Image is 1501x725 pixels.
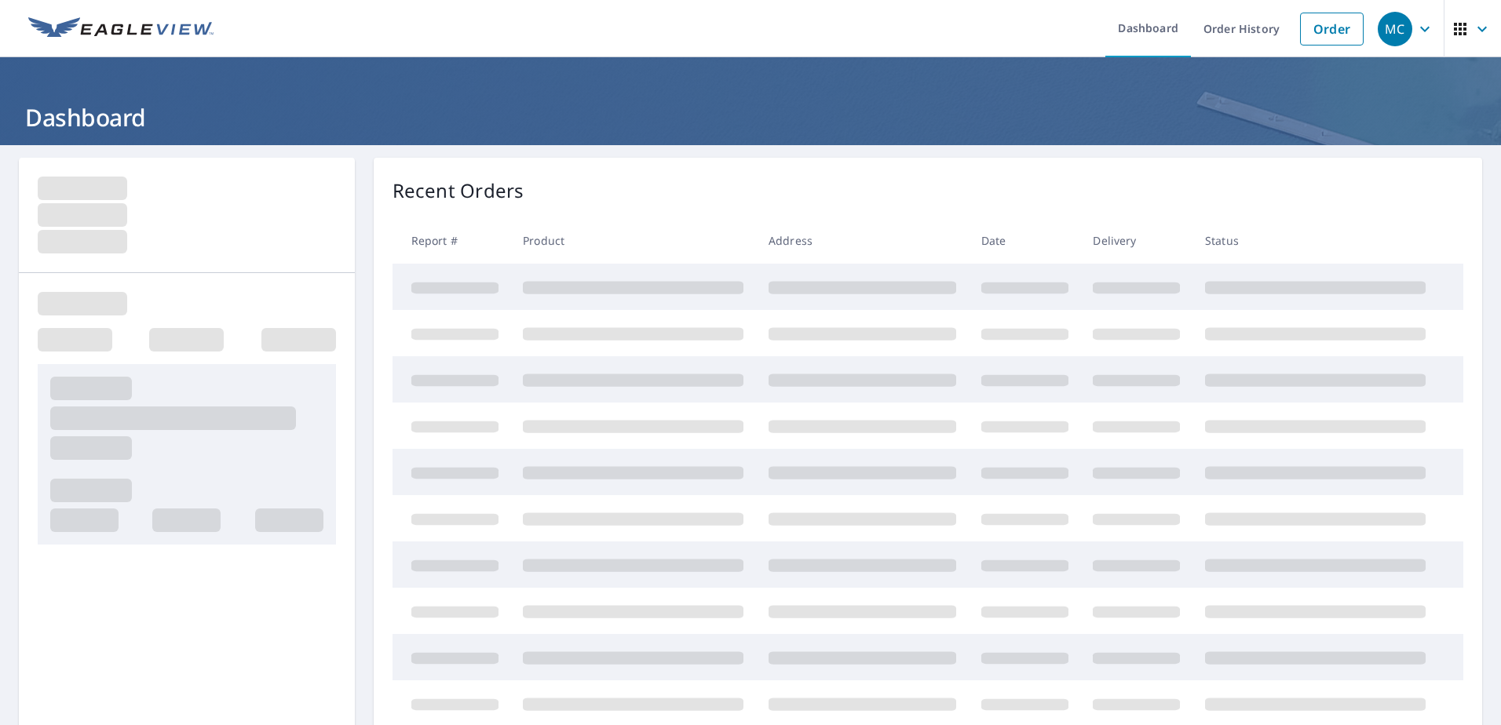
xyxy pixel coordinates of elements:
th: Status [1192,217,1438,264]
h1: Dashboard [19,101,1482,133]
img: EV Logo [28,17,214,41]
th: Date [969,217,1081,264]
th: Report # [393,217,511,264]
th: Address [756,217,969,264]
p: Recent Orders [393,177,524,205]
div: MC [1378,12,1412,46]
th: Product [510,217,756,264]
th: Delivery [1080,217,1192,264]
a: Order [1300,13,1364,46]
